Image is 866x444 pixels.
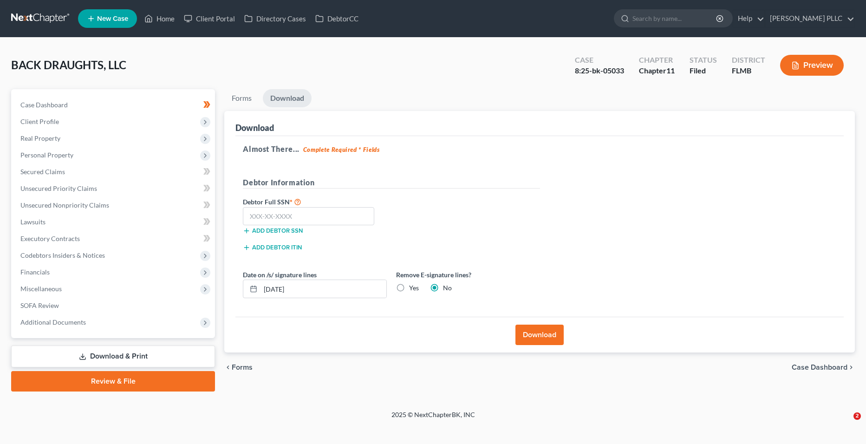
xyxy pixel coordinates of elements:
[575,65,624,76] div: 8:25-bk-05033
[224,364,265,371] button: chevron_left Forms
[232,364,253,371] span: Forms
[20,268,50,276] span: Financials
[20,118,59,125] span: Client Profile
[243,244,302,251] button: Add debtor ITIN
[20,218,46,226] span: Lawsuits
[20,201,109,209] span: Unsecured Nonpriority Claims
[792,364,855,371] a: Case Dashboard chevron_right
[13,297,215,314] a: SOFA Review
[20,235,80,242] span: Executory Contracts
[20,168,65,176] span: Secured Claims
[243,144,836,155] h5: Almost There...
[847,364,855,371] i: chevron_right
[238,196,391,207] label: Debtor Full SSN
[732,55,765,65] div: District
[834,412,857,435] iframe: Intercom live chat
[13,230,215,247] a: Executory Contracts
[639,65,675,76] div: Chapter
[20,184,97,192] span: Unsecured Priority Claims
[733,10,764,27] a: Help
[11,371,215,392] a: Review & File
[20,318,86,326] span: Additional Documents
[690,65,717,76] div: Filed
[732,65,765,76] div: FLMB
[11,346,215,367] a: Download & Print
[179,10,240,27] a: Client Portal
[13,180,215,197] a: Unsecured Priority Claims
[243,270,317,280] label: Date on /s/ signature lines
[311,10,363,27] a: DebtorCC
[515,325,564,345] button: Download
[690,55,717,65] div: Status
[396,270,540,280] label: Remove E-signature lines?
[224,364,232,371] i: chevron_left
[11,58,126,72] span: BACK DRAUGHTS, LLC
[632,10,717,27] input: Search by name...
[853,412,861,420] span: 2
[263,89,312,107] a: Download
[639,55,675,65] div: Chapter
[13,97,215,113] a: Case Dashboard
[235,122,274,133] div: Download
[20,251,105,259] span: Codebtors Insiders & Notices
[20,151,73,159] span: Personal Property
[575,55,624,65] div: Case
[20,101,68,109] span: Case Dashboard
[97,15,128,22] span: New Case
[20,301,59,309] span: SOFA Review
[169,410,698,427] div: 2025 © NextChapterBK, INC
[20,134,60,142] span: Real Property
[260,280,386,298] input: MM/DD/YYYY
[240,10,311,27] a: Directory Cases
[224,89,259,107] a: Forms
[780,55,844,76] button: Preview
[13,214,215,230] a: Lawsuits
[140,10,179,27] a: Home
[303,146,380,153] strong: Complete Required * Fields
[765,10,854,27] a: [PERSON_NAME] PLLC
[20,285,62,293] span: Miscellaneous
[13,197,215,214] a: Unsecured Nonpriority Claims
[666,66,675,75] span: 11
[443,283,452,293] label: No
[13,163,215,180] a: Secured Claims
[409,283,419,293] label: Yes
[243,207,374,226] input: XXX-XX-XXXX
[792,364,847,371] span: Case Dashboard
[243,177,540,189] h5: Debtor Information
[243,227,303,235] button: Add debtor SSN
